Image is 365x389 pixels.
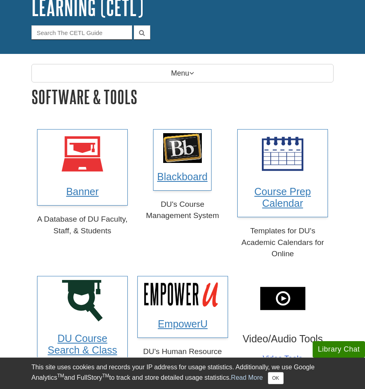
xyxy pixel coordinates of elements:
[31,86,334,107] h1: Software & Tools
[241,186,324,209] h3: Course Prep Calendar
[37,129,128,206] a: Banner
[37,276,128,376] a: DU Course Search & Class Roster
[137,276,228,338] a: EmpowerU
[31,64,334,82] p: Menu
[153,129,212,191] a: Blackboard
[31,25,132,39] input: Search The CETL Guide
[137,346,228,369] p: DU's Human Resource System
[231,374,263,381] a: Read More
[237,333,328,345] h3: Video/Audio Tools
[41,186,124,198] h3: Banner
[313,341,365,358] button: Library Chat
[268,372,284,384] button: Close
[137,199,228,222] p: DU's Course Management System
[237,129,328,217] a: Course Prep Calendar
[263,353,303,364] a: Video Tools
[157,171,207,183] h3: Blackboard
[102,373,109,379] sup: TM
[37,214,128,237] p: A Database of DU Faculty, Staff, & Students
[31,362,334,384] div: This site uses cookies and records your IP address for usage statistics. Additionally, we use Goo...
[237,225,328,260] p: Templates for DU's Academic Calendars for Online
[41,333,124,368] h3: DU Course Search & Class Roster
[57,373,64,379] sup: TM
[141,318,224,330] h3: EmpowerU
